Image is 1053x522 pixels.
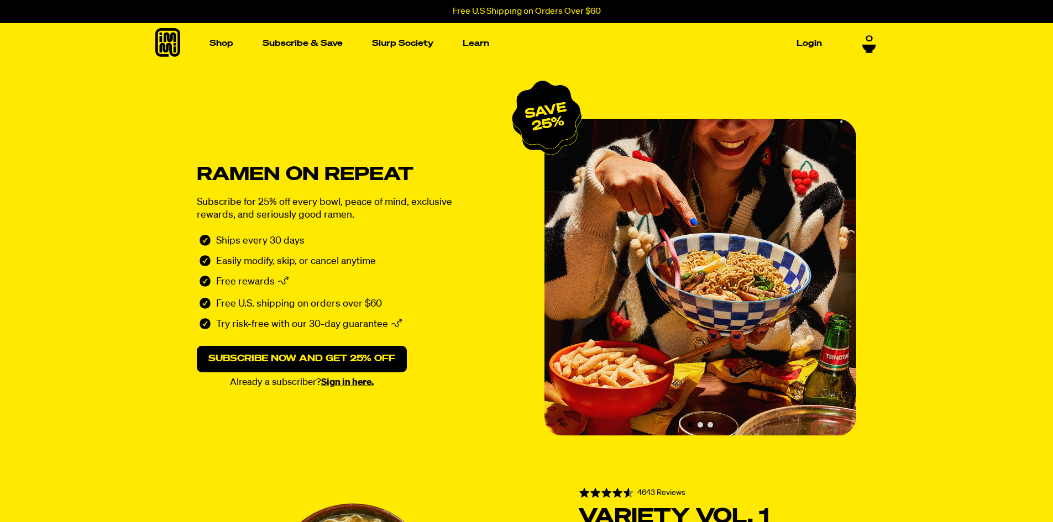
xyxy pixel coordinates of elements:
p: Ships every 30 days [216,235,305,247]
nav: Main navigation [205,23,826,64]
a: Subscribe & Save [258,35,347,52]
p: Free U.S. shipping on orders over $60 [216,298,382,310]
div: Carousel pagination [688,422,713,428]
p: Easily modify, skip, or cancel anytime [216,255,376,268]
p: Already a subscriber? [197,378,407,387]
h1: Ramen on repeat [197,167,517,182]
span: 4643 Reviews [637,489,685,497]
a: 0 [862,30,876,49]
a: Slurp Society [368,35,438,52]
div: Slide 1 of 3 [544,119,856,436]
a: Learn [458,35,494,52]
span: 0 [866,30,873,40]
a: Sign in here. [321,378,374,387]
a: Subscribe now and get 25% off [197,346,407,372]
p: Try risk-free with our 30-day guarantee [216,318,388,333]
a: Login [792,35,826,52]
p: Free rewards [216,276,275,290]
p: Free U.S Shipping on Orders Over $60 [453,7,601,17]
p: Subscribe for 25% off every bowl, peace of mind, exclusive rewards, and seriously good ramen. [197,196,479,222]
a: Shop [205,35,238,52]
